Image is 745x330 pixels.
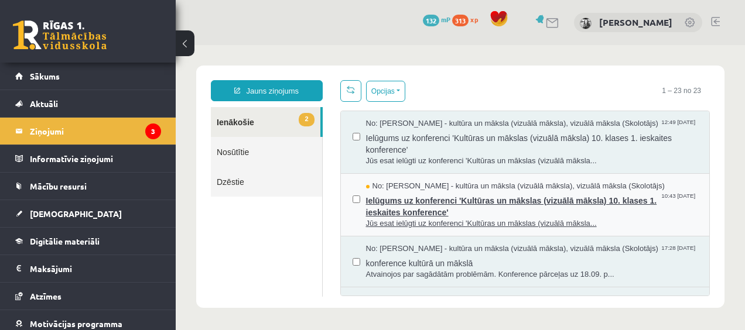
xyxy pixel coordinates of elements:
[190,136,522,184] a: No: [PERSON_NAME] - kultūra un māksla (vizuālā māksla), vizuālā māksla (Skolotājs) 10:43 [DATE] I...
[190,73,483,84] span: No: [PERSON_NAME] - kultūra un māksla (vizuālā māksla), vizuālā māksla (Skolotājs)
[15,255,161,282] a: Maksājumi
[190,209,522,224] span: konference kultūrā un mākslā
[30,98,58,109] span: Aktuāli
[190,224,522,235] span: Atvainojos par sagādātām problēmām. Konference pārceļas uz 18.09. p...
[486,147,522,156] span: 10:43 [DATE]
[190,249,522,297] a: No: [PERSON_NAME] - kultūra un māksla (vizuālā māksla), vizuālā māksla (Skolotājs) 17:22 [DATE]
[123,68,138,81] span: 2
[15,283,161,310] a: Atzīmes
[423,15,450,24] a: 132 mP
[15,228,161,255] a: Digitālie materiāli
[486,73,522,82] span: 12:49 [DATE]
[30,291,61,301] span: Atzīmes
[35,92,146,122] a: Nosūtītie
[35,62,145,92] a: 2Ienākošie
[190,198,522,235] a: No: [PERSON_NAME] - kultūra un māksla (vizuālā māksla), vizuālā māksla (Skolotājs) 17:28 [DATE] k...
[30,208,122,219] span: [DEMOGRAPHIC_DATA]
[190,136,489,147] span: No: [PERSON_NAME] - kultūra un māksla (vizuālā māksla), vizuālā māksla (Skolotājs)
[190,249,483,260] span: No: [PERSON_NAME] - kultūra un māksla (vizuālā māksla), vizuālā māksla (Skolotājs)
[30,118,161,145] legend: Ziņojumi
[423,15,439,26] span: 132
[30,318,122,329] span: Motivācijas programma
[30,145,161,172] legend: Informatīvie ziņojumi
[441,15,450,24] span: mP
[15,63,161,90] a: Sākums
[15,200,161,227] a: [DEMOGRAPHIC_DATA]
[486,249,522,258] span: 17:22 [DATE]
[599,16,672,28] a: [PERSON_NAME]
[190,198,483,209] span: No: [PERSON_NAME] - kultūra un māksla (vizuālā māksla), vizuālā māksla (Skolotājs)
[190,111,522,122] span: Jūs esat ielūgti uz konferenci 'Kultūras un mākslas (vizuālā māksla...
[470,15,478,24] span: xp
[190,36,230,57] button: Opcijas
[35,122,146,152] a: Dzēstie
[15,90,161,117] a: Aktuāli
[580,18,592,29] img: Laura Kristiana Kauliņa
[477,35,534,56] span: 1 – 23 no 23
[190,73,522,121] a: No: [PERSON_NAME] - kultūra un māksla (vizuālā māksla), vizuālā māksla (Skolotājs) 12:49 [DATE] I...
[452,15,469,26] span: 313
[13,20,107,50] a: Rīgas 1. Tālmācības vidusskola
[15,145,161,172] a: Informatīvie ziņojumi
[30,71,60,81] span: Sākums
[30,255,161,282] legend: Maksājumi
[452,15,484,24] a: 313 xp
[486,198,522,207] span: 17:28 [DATE]
[145,123,161,139] i: 3
[15,118,161,145] a: Ziņojumi3
[190,173,522,184] span: Jūs esat ielūgti uz konferenci 'Kultūras un mākslas (vizuālā māksla...
[30,236,100,246] span: Digitālie materiāli
[15,173,161,200] a: Mācību resursi
[190,147,522,173] span: Ielūgums uz konferenci 'Kultūras un mākslas (vizuālā māksla) 10. klases 1. ieskaites konference'
[190,84,522,111] span: Ielūgums uz konferenci 'Kultūras un mākslas (vizuālā māksla) 10. klases 1. ieskaites konference'
[30,181,87,191] span: Mācību resursi
[35,35,147,56] a: Jauns ziņojums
